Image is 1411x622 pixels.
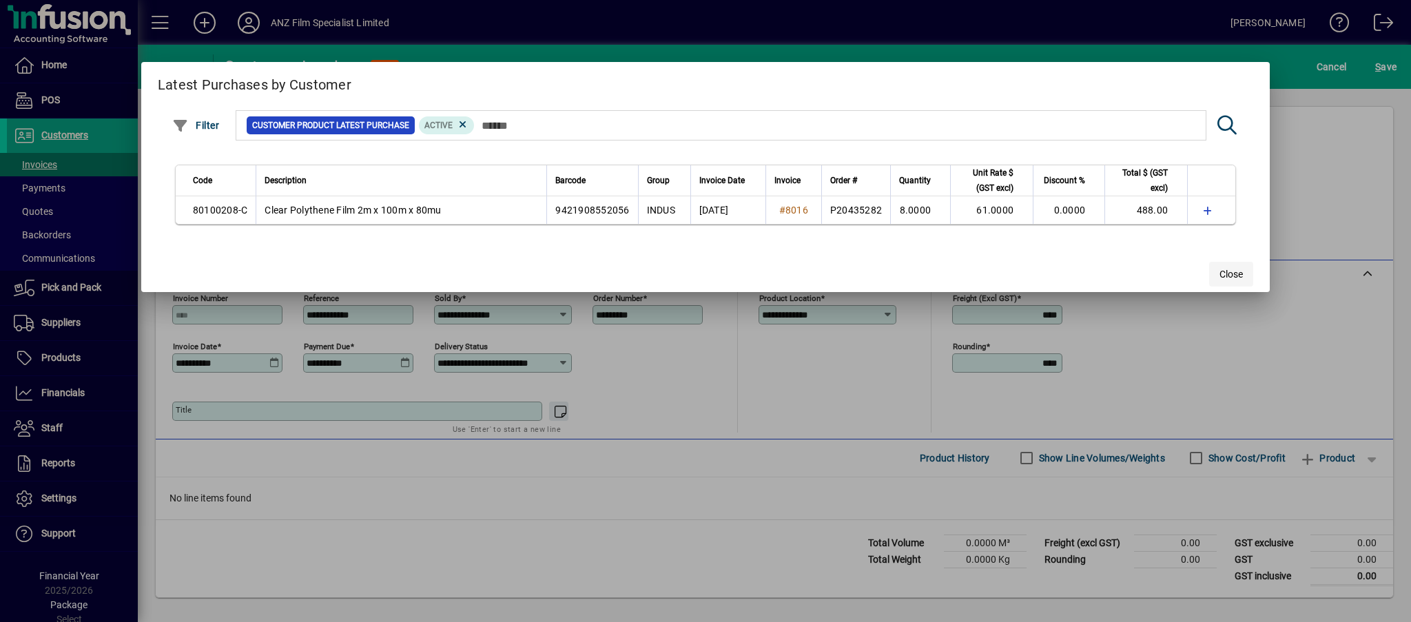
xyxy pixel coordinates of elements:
div: Total $ (GST excl) [1113,165,1180,196]
td: [DATE] [690,196,765,224]
h2: Latest Purchases by Customer [141,62,1270,102]
span: Total $ (GST excl) [1113,165,1168,196]
span: Quantity [899,173,931,188]
span: Order # [830,173,857,188]
span: Code [193,173,212,188]
div: Unit Rate $ (GST excl) [959,165,1026,196]
span: Active [424,121,453,130]
td: P20435282 [821,196,890,224]
span: Close [1219,267,1243,282]
button: Close [1209,262,1253,287]
td: 8.0000 [890,196,950,224]
span: Customer Product Latest Purchase [252,118,409,132]
span: Group [647,173,670,188]
span: 8016 [785,205,808,216]
span: Description [265,173,307,188]
button: Filter [169,113,223,138]
span: INDUS [647,205,675,216]
mat-chip: Product Activation Status: Active [419,116,474,134]
td: 0.0000 [1033,196,1104,224]
span: Unit Rate $ (GST excl) [959,165,1013,196]
span: Filter [172,120,220,131]
td: 61.0000 [950,196,1033,224]
span: Invoice Date [699,173,745,188]
div: Code [193,173,248,188]
div: Invoice [774,173,813,188]
span: # [779,205,785,216]
span: Discount % [1044,173,1085,188]
div: Order # [830,173,882,188]
td: 488.00 [1104,196,1187,224]
span: 9421908552056 [555,205,629,216]
div: Barcode [555,173,629,188]
span: Clear Polythene Film 2m x 100m x 80mu [265,205,441,216]
span: Barcode [555,173,586,188]
span: Invoice [774,173,801,188]
span: 80100208-C [193,205,248,216]
div: Discount % [1042,173,1098,188]
div: Quantity [899,173,943,188]
a: #8016 [774,203,813,218]
div: Invoice Date [699,173,757,188]
div: Description [265,173,538,188]
div: Group [647,173,682,188]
